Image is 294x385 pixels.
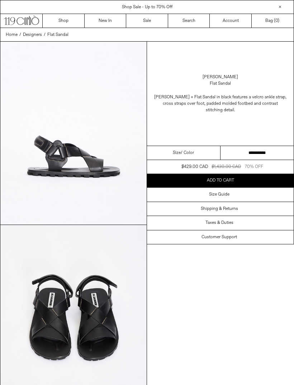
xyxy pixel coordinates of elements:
a: Shop Sale - Up to 70% Off [122,4,172,10]
span: 0 [275,18,278,24]
div: $429.00 CAD [181,164,208,170]
span: / Color [181,150,194,156]
a: Search [168,14,210,28]
img: Corbo-Off-Figure12871_1800x1800.jpg [0,42,147,225]
a: New In [85,14,127,28]
a: Shop [43,14,85,28]
a: Account [210,14,252,28]
h3: Customer Support [201,235,237,240]
a: Home [6,32,18,38]
h3: Taxes & Duties [205,220,233,225]
span: Size [173,150,181,156]
a: Designers [23,32,42,38]
span: ) [275,18,279,24]
a: Bag () [252,14,294,28]
span: / [44,32,46,38]
div: $1,430.00 CAD [212,164,241,170]
span: Add to cart [207,178,234,183]
div: Flat Sandal [210,80,231,87]
a: [PERSON_NAME] [203,74,238,80]
a: Sale [126,14,168,28]
button: Add to cart [147,174,294,187]
h3: Shipping & Returns [201,206,238,211]
a: Flat Sandal [47,32,68,38]
div: 70% OFF [245,164,263,170]
div: [PERSON_NAME] + Flat Sandal in black features a velcro ankle strap, cross straps over foot, padde... [154,94,286,113]
h3: Size Guide [209,192,229,197]
span: / [19,32,21,38]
